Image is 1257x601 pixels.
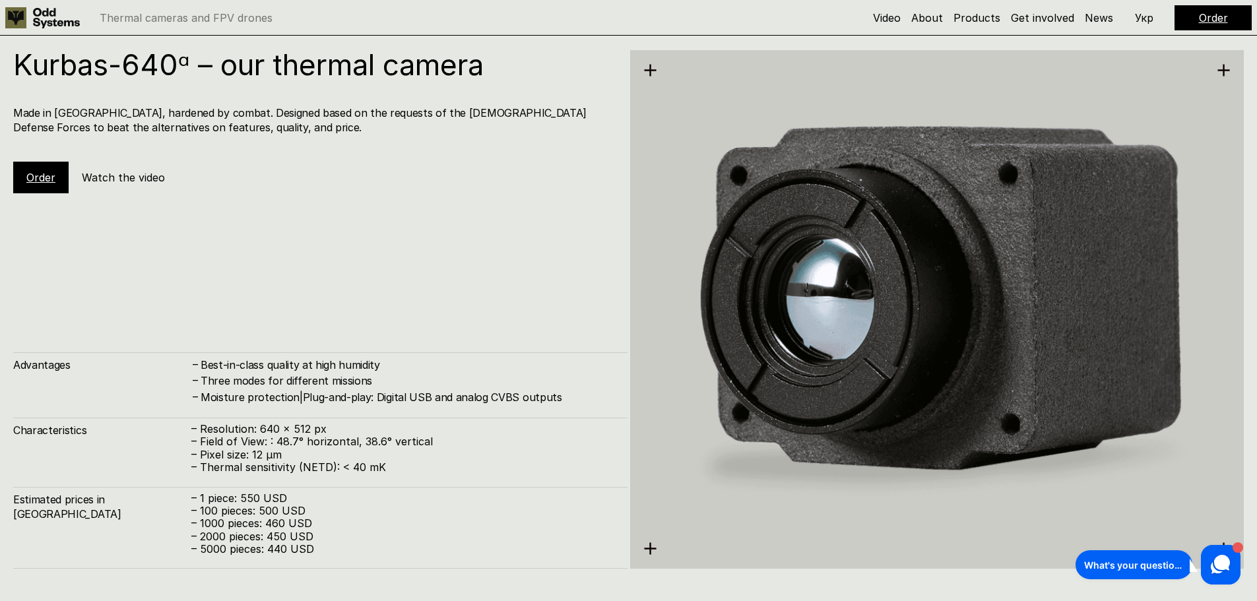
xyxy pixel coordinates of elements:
p: – 1000 pieces: 460 USD [191,517,614,530]
h4: – [193,389,198,404]
h4: – [193,357,198,371]
a: Products [953,11,1000,24]
a: Get involved [1011,11,1074,24]
h4: Advantages [13,358,191,372]
a: News [1085,11,1113,24]
p: – 100 pieces: 500 USD [191,505,614,517]
h4: Made in [GEOGRAPHIC_DATA], hardened by combat. Designed based on the requests of the [DEMOGRAPHIC... [13,106,614,135]
p: – 1 piece: 550 USD [191,492,614,505]
p: – Thermal sensitivity (NETD): < 40 mK [191,461,614,474]
h4: Three modes for different missions [201,373,614,388]
iframe: HelpCrunch [1072,542,1244,588]
h1: Kurbas-640ᵅ – our thermal camera [13,50,614,79]
h4: Best-in-class quality at high humidity [201,358,614,372]
a: Order [1199,11,1228,24]
a: Order [26,171,55,184]
h4: Estimated prices in [GEOGRAPHIC_DATA] [13,492,191,522]
h4: Characteristics [13,423,191,437]
p: – 5000 pieces: 440 USD [191,543,614,555]
h4: – [193,373,198,387]
p: Thermal cameras and FPV drones [100,13,273,23]
a: Video [873,11,901,24]
p: – 2000 pieces: 450 USD [191,530,614,543]
h5: Watch the video [82,170,165,185]
p: – Resolution: 640 x 512 px [191,423,614,435]
a: About [911,11,943,24]
h4: Moisture protection|Plug-and-play: Digital USB and analog CVBS outputs [201,390,614,404]
p: – Pixel size: 12 µm [191,449,614,461]
p: Укр [1135,13,1153,23]
p: – Field of View: : 48.7° horizontal, 38.6° vertical [191,435,614,448]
